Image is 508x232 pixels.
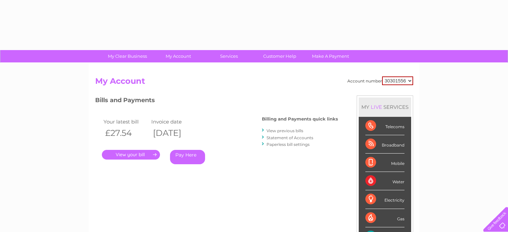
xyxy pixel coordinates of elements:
[102,117,150,126] td: Your latest bill
[95,76,413,89] h2: My Account
[365,135,404,154] div: Broadband
[252,50,307,62] a: Customer Help
[150,117,198,126] td: Invoice date
[359,97,411,117] div: MY SERVICES
[365,209,404,227] div: Gas
[267,135,313,140] a: Statement of Accounts
[262,117,338,122] h4: Billing and Payments quick links
[102,126,150,140] th: £27.54
[170,150,205,164] a: Pay Here
[347,76,413,85] div: Account number
[365,117,404,135] div: Telecoms
[95,95,338,107] h3: Bills and Payments
[151,50,206,62] a: My Account
[369,104,383,110] div: LIVE
[365,172,404,190] div: Water
[365,190,404,209] div: Electricity
[201,50,257,62] a: Services
[150,126,198,140] th: [DATE]
[100,50,155,62] a: My Clear Business
[365,154,404,172] div: Mobile
[102,150,160,160] a: .
[267,128,303,133] a: View previous bills
[267,142,310,147] a: Paperless bill settings
[303,50,358,62] a: Make A Payment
